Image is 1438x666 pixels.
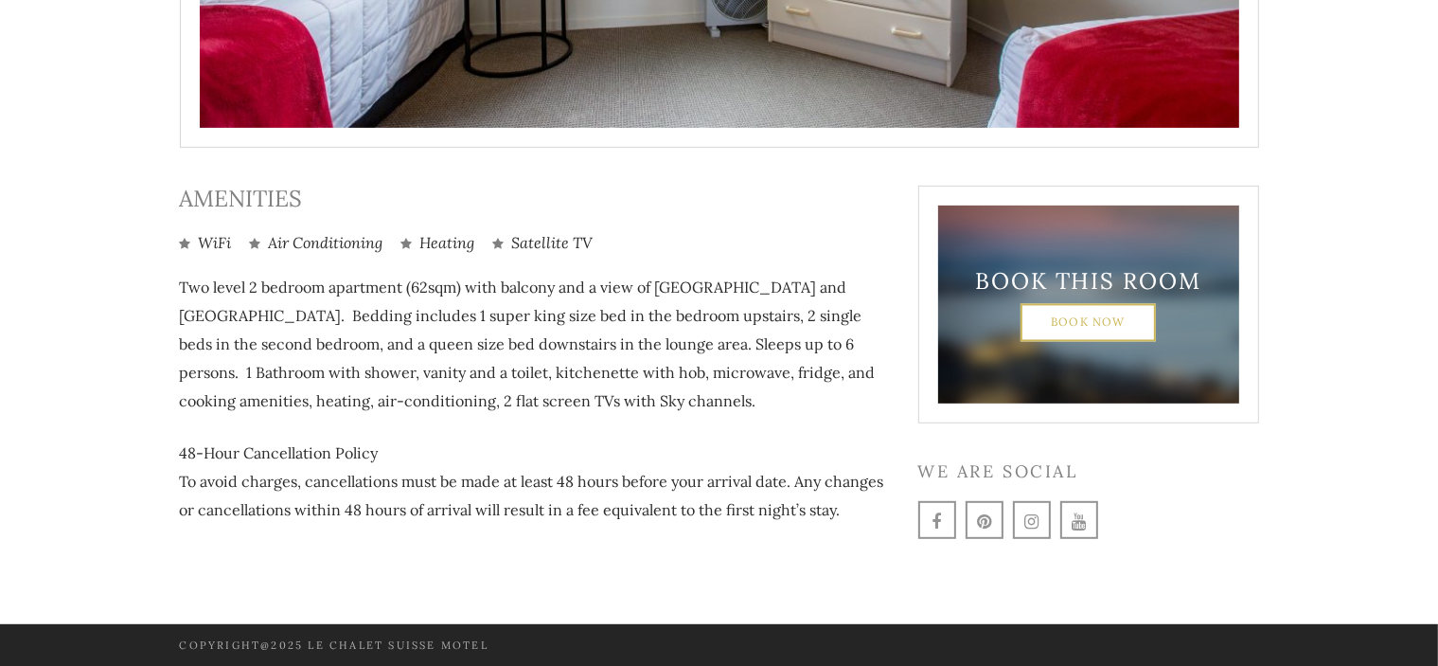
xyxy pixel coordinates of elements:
[401,232,475,254] li: Heating
[180,636,705,656] p: Copyright@2025 Le Chalet suisse Motel
[180,186,890,213] h3: Amenities
[180,439,890,524] p: 48-Hour Cancellation Policy To avoid charges, cancellations must be made at least 48 hours before...
[918,461,1259,482] h3: We are social
[180,232,232,254] li: WiFi
[1021,303,1156,341] a: Book Now
[250,232,383,254] li: Air Conditioning
[180,273,890,415] p: Two level 2 bedroom apartment (62sqm) with balcony and a view of [GEOGRAPHIC_DATA] and [GEOGRAPHI...
[971,268,1206,296] h3: Book This Room
[493,232,594,254] li: Satellite TV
